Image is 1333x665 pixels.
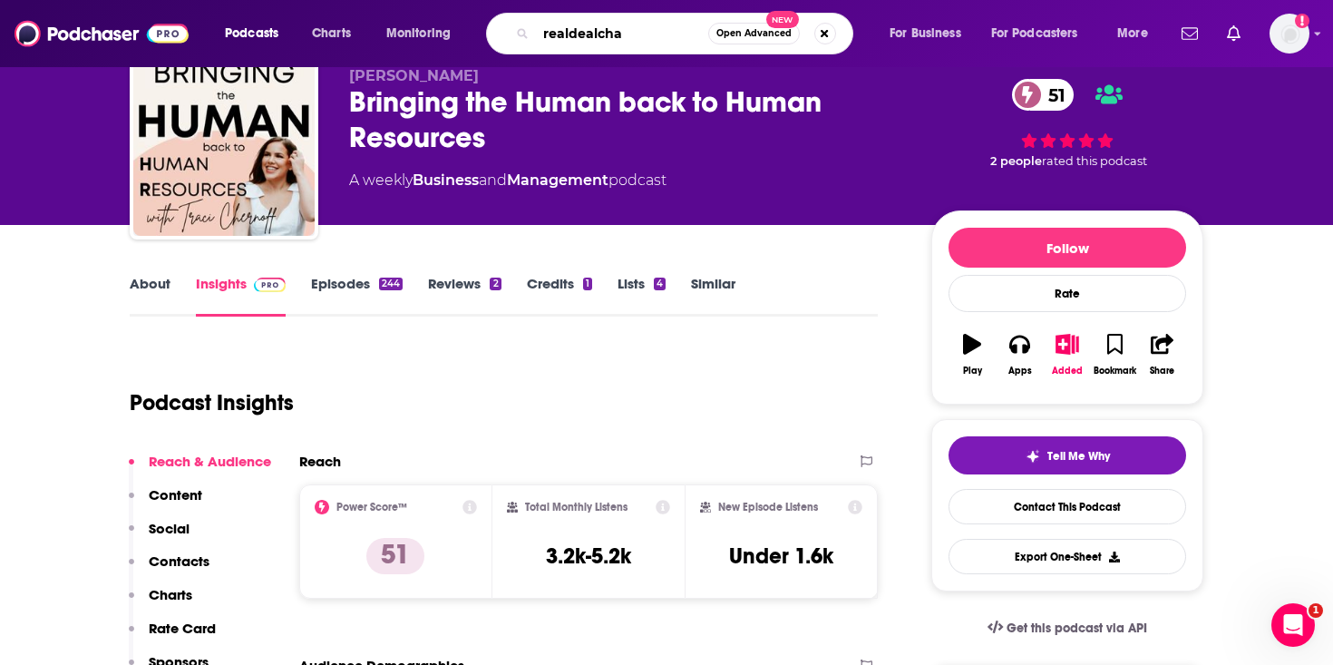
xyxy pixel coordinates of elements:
img: Bringing the Human back to Human Resources [133,54,315,236]
span: Logged in as systemsteam [1270,14,1309,54]
div: 244 [379,278,403,290]
button: Export One-Sheet [949,539,1186,574]
button: Open AdvancedNew [708,23,800,44]
p: Social [149,520,190,537]
p: 51 [366,538,424,574]
button: open menu [979,19,1104,48]
a: Get this podcast via API [973,606,1162,650]
a: Similar [691,275,735,317]
button: Content [129,486,202,520]
img: User Profile [1270,14,1309,54]
p: Content [149,486,202,504]
button: open menu [877,19,984,48]
span: Get this podcast via API [1007,621,1147,636]
iframe: Intercom live chat [1271,603,1315,647]
p: Rate Card [149,620,216,637]
a: Business [413,171,479,189]
a: Episodes244 [311,275,403,317]
a: Show notifications dropdown [1174,18,1205,49]
button: Apps [996,322,1043,387]
a: InsightsPodchaser Pro [196,275,286,317]
div: Added [1052,366,1083,377]
h2: New Episode Listens [718,501,818,513]
h3: Under 1.6k [729,543,833,570]
a: Lists4 [618,275,666,317]
img: Podchaser - Follow, Share and Rate Podcasts [15,16,189,51]
button: Charts [129,586,192,620]
button: open menu [1104,19,1171,48]
button: Contacts [129,553,209,586]
button: tell me why sparkleTell Me Why [949,436,1186,474]
div: A weekly podcast [349,170,666,191]
a: Contact This Podcast [949,489,1186,524]
button: open menu [212,19,302,48]
p: Charts [149,586,192,603]
a: About [130,275,170,317]
span: Podcasts [225,21,278,46]
button: Added [1044,322,1091,387]
h2: Total Monthly Listens [525,501,628,513]
div: Apps [1008,366,1032,377]
a: Charts [300,19,362,48]
button: Follow [949,228,1186,268]
span: New [766,11,799,28]
span: More [1117,21,1148,46]
div: Share [1150,366,1174,377]
span: [PERSON_NAME] [349,67,479,84]
input: Search podcasts, credits, & more... [536,19,708,48]
button: Share [1139,322,1186,387]
button: Reach & Audience [129,453,271,486]
span: Open Advanced [716,29,792,38]
a: Show notifications dropdown [1220,18,1248,49]
span: Monitoring [386,21,451,46]
span: rated this podcast [1042,154,1147,168]
span: 51 [1030,79,1075,111]
button: Show profile menu [1270,14,1309,54]
p: Contacts [149,553,209,570]
h2: Power Score™ [336,501,407,513]
div: 51 2 peoplerated this podcast [931,67,1203,180]
img: tell me why sparkle [1026,449,1040,464]
svg: Add a profile image [1295,14,1309,28]
span: 2 people [990,154,1042,168]
div: 2 [490,278,501,290]
div: Rate [949,275,1186,312]
div: Search podcasts, credits, & more... [503,13,871,54]
button: open menu [374,19,474,48]
div: Bookmark [1094,366,1136,377]
img: Podchaser Pro [254,278,286,292]
h2: Reach [299,453,341,470]
span: Charts [312,21,351,46]
h1: Podcast Insights [130,389,294,416]
a: Credits1 [527,275,592,317]
p: Reach & Audience [149,453,271,470]
button: Social [129,520,190,553]
span: 1 [1309,603,1323,618]
button: Bookmark [1091,322,1138,387]
span: For Business [890,21,961,46]
button: Rate Card [129,620,216,653]
div: 1 [583,278,592,290]
div: Play [963,366,982,377]
button: Play [949,322,996,387]
span: Tell Me Why [1047,449,1110,464]
div: 4 [654,278,666,290]
span: and [479,171,507,189]
a: Reviews2 [428,275,501,317]
a: 51 [1012,79,1075,111]
span: For Podcasters [991,21,1078,46]
a: Management [507,171,608,189]
h3: 3.2k-5.2k [546,543,631,570]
